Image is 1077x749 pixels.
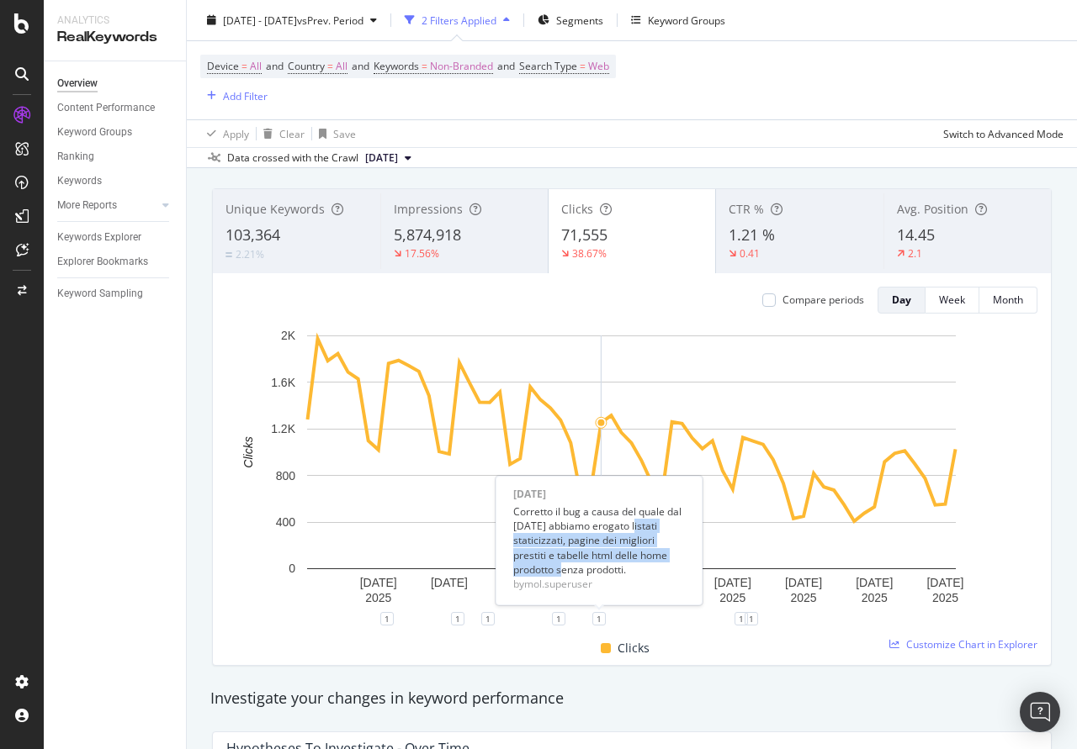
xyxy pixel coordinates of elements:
span: CTR % [729,201,764,217]
text: [DATE] [785,576,822,589]
span: Device [207,59,239,73]
span: and [497,59,515,73]
text: 0 [289,562,295,575]
div: Overview [57,75,98,92]
button: Week [926,287,979,314]
div: Month [993,293,1023,307]
div: 1 [552,612,565,625]
div: 1 [380,612,394,625]
span: Keywords [374,59,419,73]
button: Apply [200,120,249,147]
span: = [422,59,427,73]
div: Content Performance [57,99,155,117]
text: 400 [276,515,296,529]
div: 2.21% [236,247,264,261]
div: Corretto il bug a causa del quale dal [DATE] abbiamo erogato listati staticizzati, pagine dei mig... [513,504,685,577]
text: 2025 [719,591,745,604]
div: Clear [279,126,305,140]
span: Non-Branded [430,55,493,78]
div: Investigate your changes in keyword performance [210,688,1053,709]
a: More Reports [57,197,157,214]
span: Search Type [519,59,577,73]
span: and [266,59,284,73]
div: 1 [745,612,758,625]
div: RealKeywords [57,28,172,47]
div: 2.1 [908,246,922,261]
span: Customize Chart in Explorer [906,637,1037,651]
a: Content Performance [57,99,174,117]
span: vs Prev. Period [297,13,363,27]
div: Keyword Groups [57,124,132,141]
div: 1 [481,612,495,625]
div: Compare periods [783,293,864,307]
div: Week [939,293,965,307]
text: 2025 [932,591,958,604]
text: [DATE] [360,576,397,589]
a: Ranking [57,148,174,166]
span: 5,874,918 [394,224,461,245]
img: Equal [225,252,232,257]
span: All [336,55,348,78]
div: Ranking [57,148,94,166]
button: Save [312,120,356,147]
span: = [327,59,333,73]
text: 2K [281,329,296,342]
text: 2025 [862,591,888,604]
span: 71,555 [561,224,607,245]
div: 38.67% [572,246,607,261]
a: Customize Chart in Explorer [889,637,1037,651]
span: All [250,55,262,78]
button: Month [979,287,1037,314]
text: [DATE] [926,576,963,589]
span: 1.21 % [729,224,775,245]
div: Switch to Advanced Mode [943,126,1064,140]
div: Save [333,126,356,140]
span: [DATE] - [DATE] [223,13,297,27]
span: 14.45 [897,224,935,245]
div: Day [892,293,911,307]
svg: A chart. [226,327,1037,619]
text: 1.6K [271,376,295,389]
div: by mol.superuser [513,577,685,591]
span: 2025 Jul. 31st [365,150,398,166]
span: = [241,59,247,73]
div: Explorer Bookmarks [57,253,148,271]
button: Day [878,287,926,314]
div: 1 [592,612,606,625]
button: Segments [531,7,610,34]
div: 2 Filters Applied [422,13,496,27]
text: [DATE] [431,576,468,589]
button: Clear [257,120,305,147]
a: Keywords [57,172,174,190]
div: Open Intercom Messenger [1020,692,1060,732]
span: Impressions [394,201,463,217]
text: 1.2K [271,422,295,435]
a: Overview [57,75,174,92]
a: Keywords Explorer [57,229,174,246]
span: and [352,59,369,73]
span: Unique Keywords [225,201,325,217]
span: Web [588,55,609,78]
div: Apply [223,126,249,140]
text: Clicks [241,436,255,467]
a: Keyword Sampling [57,285,174,303]
div: Analytics [57,13,172,28]
button: Add Filter [200,86,268,106]
div: More Reports [57,197,117,214]
button: [DATE] - [DATE]vsPrev. Period [200,7,384,34]
div: [DATE] [513,487,685,501]
div: 17.56% [405,246,439,261]
a: Keyword Groups [57,124,174,141]
span: Clicks [618,638,650,658]
div: 0.41 [740,246,760,261]
text: 2025 [365,591,391,604]
span: Avg. Position [897,201,968,217]
span: Country [288,59,325,73]
div: Keywords [57,172,102,190]
button: Switch to Advanced Mode [936,120,1064,147]
button: 2 Filters Applied [398,7,517,34]
div: Data crossed with the Crawl [227,150,358,166]
div: Add Filter [223,88,268,103]
span: Segments [556,13,603,27]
